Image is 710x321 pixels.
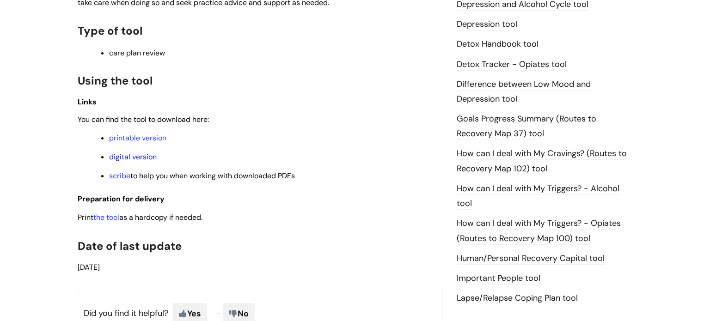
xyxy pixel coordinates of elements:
a: digital version [109,152,157,162]
a: Lapse/Relapse Coping Plan tool [457,292,578,304]
a: Difference between Low Mood and Depression tool [457,79,591,105]
span: Using the tool [78,73,153,88]
a: Depression tool [457,18,517,30]
span: You can find the tool to download here: [78,115,209,124]
a: printable version [109,133,166,143]
span: Date of last update [78,239,182,253]
a: scribe [109,171,130,181]
a: How can I deal with My Cravings? (Routes to Recovery Map 102) tool [457,148,627,175]
a: Important People tool [457,273,540,285]
a: Goals Progress Summary (Routes to Recovery Map 37) tool [457,113,596,140]
span: Links [78,97,97,107]
a: How can I deal with My Triggers? - Opiates (Routes to Recovery Map 100) tool [457,218,621,244]
span: Type of tool [78,24,142,38]
span: Print as a hardcopy if needed. [78,212,202,222]
span: to help you when working with downloaded PDFs [109,171,295,181]
span: Preparation for delivery [78,194,165,204]
a: Human/Personal Recovery Capital tool [457,253,605,265]
a: Detox Tracker - Opiates tool [457,59,567,71]
span: [DATE] [78,262,100,272]
a: the tool [93,212,119,222]
a: Detox Handbook tool [457,38,539,50]
a: How can I deal with My Triggers? - Alcohol tool [457,183,619,210]
span: care plan review [109,48,165,58]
